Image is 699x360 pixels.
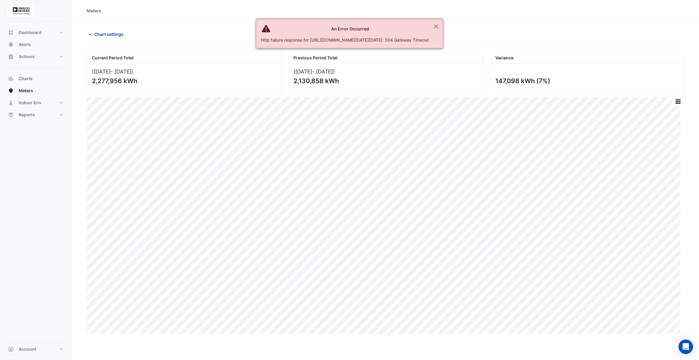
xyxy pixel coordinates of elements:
[8,42,14,48] app-icon: Alerts
[5,39,67,51] button: Alerts
[87,8,101,14] div: Meters
[293,77,476,85] div: 2,130,858 kWh
[19,88,33,94] span: Meters
[87,29,127,39] button: Chart settings
[8,88,14,94] app-icon: Meters
[495,77,678,85] div: 147,098 kWh (7%)
[5,109,67,121] button: Reports
[94,31,124,37] span: Chart settings
[19,42,31,48] span: Alerts
[87,52,281,64] div: Current Period Total
[19,346,36,352] span: Account
[19,76,33,82] span: Charts
[672,98,684,105] button: More Options
[5,343,67,355] button: Account
[19,100,41,106] span: Indoor Env
[8,54,14,60] app-icon: Actions
[491,52,684,64] div: Variance
[8,112,14,118] app-icon: Reports
[331,26,369,31] strong: An Error Occurred
[679,340,693,354] div: Open Intercom Messenger
[5,73,67,85] button: Charts
[7,5,34,17] img: Company Logo
[19,54,35,60] span: Actions
[5,85,67,97] button: Meters
[5,27,67,39] button: Dashboard
[19,30,42,36] span: Dashboard
[261,37,429,43] div: Http failure response for [URL][DOMAIN_NAME][DATE][DATE]: 504 Gateway Timeout
[8,30,14,36] app-icon: Dashboard
[8,100,14,106] app-icon: Indoor Env
[92,68,276,75] div: ([DATE] )
[289,52,482,64] div: Previous Period Total
[111,68,131,75] span: - [DATE]
[5,51,67,63] button: Actions
[8,76,14,82] app-icon: Charts
[429,18,443,35] button: Close
[19,112,35,118] span: Reports
[293,68,478,75] div: ([DATE] )
[92,77,275,85] div: 2,277,956 kWh
[5,97,67,109] button: Indoor Env
[312,68,333,75] span: - [DATE]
